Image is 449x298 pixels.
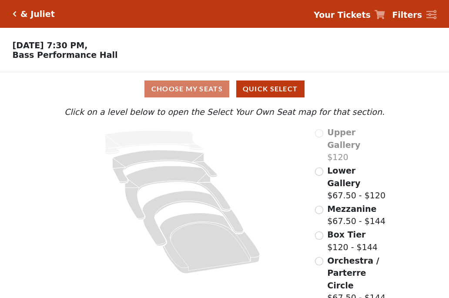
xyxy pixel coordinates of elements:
label: $120 [327,126,387,164]
path: Lower Gallery - Seats Available: 123 [113,150,218,183]
h5: & Juliet [20,9,55,19]
label: $67.50 - $144 [327,203,385,228]
path: Orchestra / Parterre Circle - Seats Available: 44 [160,213,260,274]
span: Box Tier [327,230,365,239]
span: Lower Gallery [327,166,360,188]
span: Orchestra / Parterre Circle [327,256,379,290]
strong: Your Tickets [314,10,371,20]
button: Quick Select [236,80,305,97]
a: Filters [392,9,436,21]
p: Click on a level below to open the Select Your Own Seat map for that section. [62,106,387,118]
span: Upper Gallery [327,127,360,150]
a: Click here to go back to filters [13,11,17,17]
path: Upper Gallery - Seats Available: 0 [105,131,204,154]
span: Mezzanine [327,204,376,214]
label: $120 - $144 [327,228,378,253]
strong: Filters [392,10,422,20]
a: Your Tickets [314,9,385,21]
label: $67.50 - $120 [327,164,387,202]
